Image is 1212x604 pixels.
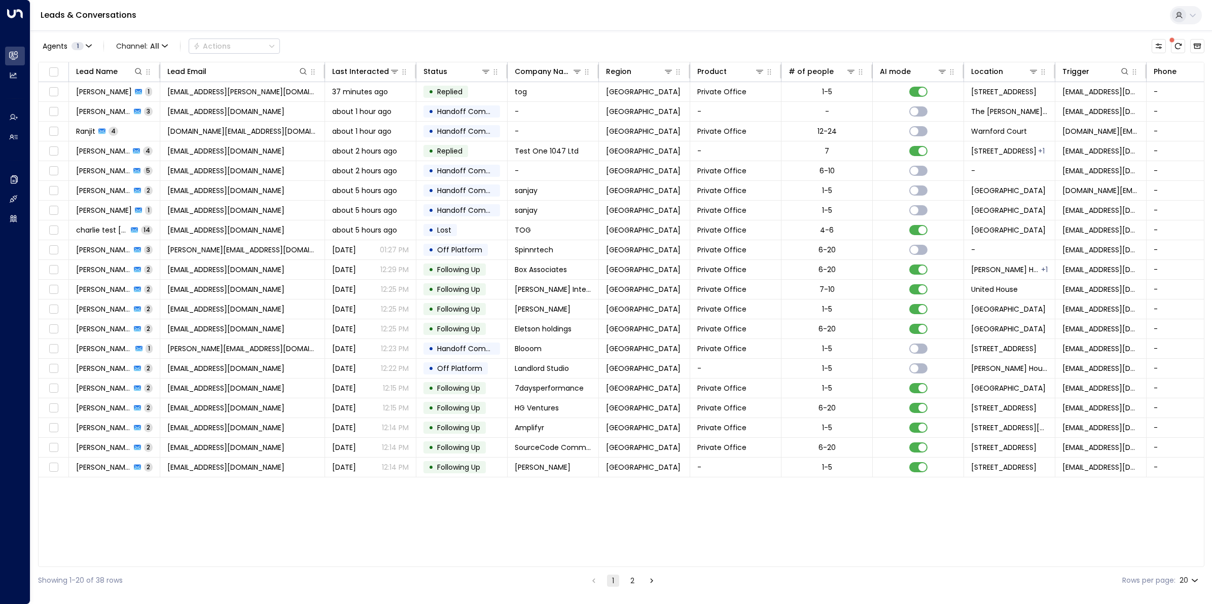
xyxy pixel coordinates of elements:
[971,304,1046,314] span: Liberty House
[47,86,60,98] span: Toggle select row
[150,42,159,50] span: All
[109,127,118,135] span: 4
[515,205,538,215] span: sanjay
[76,344,132,354] span: Dan Robert
[167,363,284,373] span: ranjit.brainch+10@theofficegroup.com
[437,304,480,314] span: Following Up
[332,245,356,255] span: Yesterday
[167,403,284,413] span: nicolab+3@theofficegroup.com
[515,284,591,294] span: Ella Interior Design
[429,83,434,100] div: •
[822,344,832,354] div: 1-5
[819,166,835,176] div: 6-10
[189,39,280,54] button: Actions
[818,403,836,413] div: 6-20
[437,126,509,136] span: Handoff Completed
[76,363,131,373] span: Logan Ransley
[825,106,829,117] div: -
[606,265,681,275] span: London
[1062,146,1139,156] span: rkbrainch@live.co.uk
[697,403,746,413] span: Private Office
[971,383,1046,393] span: Central Street
[167,344,317,354] span: dan+000264@theofficegroup.com
[606,126,681,136] span: London
[606,65,673,78] div: Region
[47,145,60,158] span: Toggle select row
[822,205,832,215] div: 1-5
[47,323,60,335] span: Toggle select row
[515,383,584,393] span: 7daysperformance
[144,364,153,372] span: 2
[971,87,1037,97] span: 20 Station Road
[964,161,1055,180] td: -
[818,245,836,255] div: 6-20
[508,122,599,141] td: -
[47,105,60,118] span: Toggle select row
[971,106,1048,117] span: The Stanley Building
[437,205,509,215] span: Handoff Completed
[76,185,131,196] span: sanjay Desai
[429,300,434,318] div: •
[607,575,619,587] button: page 1
[112,39,172,53] span: Channel:
[1062,106,1139,117] span: charlilucy@aol.com
[144,265,153,274] span: 2
[515,324,572,334] span: Eletson holdings
[429,241,434,258] div: •
[971,324,1046,334] span: Green Park House
[167,106,284,117] span: charlilucy@aol.com
[429,360,434,377] div: •
[146,344,153,353] span: 1
[697,185,746,196] span: Private Office
[43,43,67,50] span: Agents
[429,419,434,436] div: •
[1062,166,1139,176] span: nicolablane@hotmail.com
[145,206,152,214] span: 1
[47,362,60,375] span: Toggle select row
[143,146,153,155] span: 4
[971,185,1046,196] span: Chancery House
[1171,39,1185,53] span: There are new threads available. Refresh the grid to view the latest updates.
[429,123,434,140] div: •
[1038,146,1045,156] div: 20 Eastbourne Terrace
[76,383,131,393] span: Lasfo nunes reves
[817,126,837,136] div: 12-24
[822,363,832,373] div: 1-5
[971,265,1040,275] span: Scott House
[429,399,434,417] div: •
[1190,39,1204,53] button: Archived Leads
[332,126,391,136] span: about 1 hour ago
[47,66,60,79] span: Toggle select all
[76,324,131,334] span: Fotis Lykiardopulo
[332,106,391,117] span: about 1 hour ago
[76,284,131,294] span: Ella Archibald
[47,343,60,355] span: Toggle select row
[789,65,834,78] div: # of people
[141,225,153,234] span: 14
[144,305,153,313] span: 2
[822,304,832,314] div: 1-5
[423,65,447,78] div: Status
[971,225,1046,235] span: Blue Fin Building
[1041,265,1048,275] div: Blue Fin Building
[47,165,60,177] span: Toggle select row
[47,422,60,434] span: Toggle select row
[144,166,153,175] span: 5
[47,244,60,256] span: Toggle select row
[381,363,409,373] p: 12:22 PM
[167,185,284,196] span: ranjit.brainch+8@theofficegroup.com
[332,185,397,196] span: about 5 hours ago
[646,575,658,587] button: Go to next page
[606,245,681,255] span: London
[606,284,681,294] span: London
[825,146,829,156] div: 7
[189,39,280,54] div: Button group with a nested menu
[515,403,559,413] span: HG Ventures
[47,125,60,138] span: Toggle select row
[423,65,491,78] div: Status
[144,384,153,392] span: 2
[1062,304,1139,314] span: noreply@theofficegroup.com
[606,344,681,354] span: Cambridge
[1062,363,1139,373] span: noreply@theofficegroup.com
[380,265,409,275] p: 12:29 PM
